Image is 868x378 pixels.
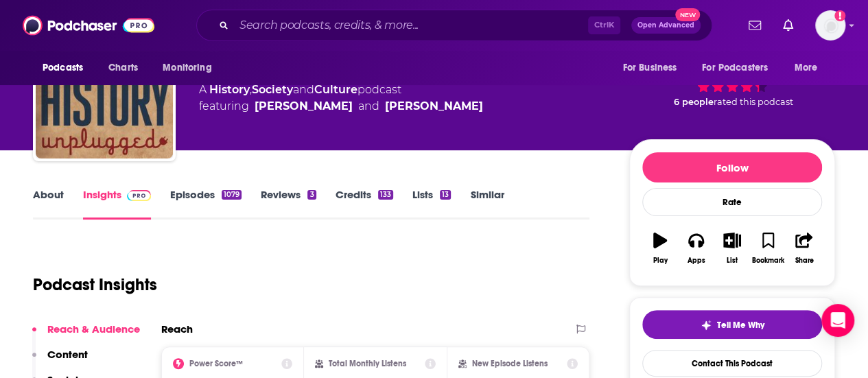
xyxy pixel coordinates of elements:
div: 133 [378,190,393,200]
img: Podchaser Pro [127,190,151,201]
button: open menu [153,55,229,81]
div: Search podcasts, credits, & more... [196,10,712,41]
div: Share [795,257,813,265]
p: Reach & Audience [47,322,140,335]
p: Content [47,348,88,361]
div: [PERSON_NAME] [385,98,483,115]
span: Monitoring [163,58,211,78]
div: A podcast [199,82,483,115]
button: Open AdvancedNew [631,17,701,34]
a: InsightsPodchaser Pro [83,188,151,220]
div: Bookmark [752,257,784,265]
a: History [209,83,250,96]
button: open menu [785,55,835,81]
a: Culture [314,83,357,96]
img: tell me why sparkle [701,320,712,331]
span: More [795,58,818,78]
span: rated this podcast [714,97,793,107]
div: 1079 [222,190,242,200]
a: Contact This Podcast [642,350,822,377]
div: Open Intercom Messenger [821,304,854,337]
div: Rate [642,188,822,216]
a: Reviews3 [261,188,316,220]
span: For Podcasters [702,58,768,78]
h1: Podcast Insights [33,274,157,295]
h2: New Episode Listens [472,359,548,368]
div: Play [653,257,668,265]
button: open menu [693,55,788,81]
span: For Business [622,58,677,78]
span: New [675,8,700,21]
a: Scott Rank [255,98,353,115]
h2: Total Monthly Listens [329,359,406,368]
button: Show profile menu [815,10,845,40]
button: Apps [678,224,714,273]
svg: Add a profile image [834,10,845,21]
a: Lists13 [412,188,451,220]
button: open menu [613,55,694,81]
a: Charts [99,55,146,81]
span: Open Advanced [637,22,694,29]
div: 3 [307,190,316,200]
span: Ctrl K [588,16,620,34]
img: History Unplugged Podcast [36,21,173,158]
span: and [358,98,379,115]
span: Charts [108,58,138,78]
span: Podcasts [43,58,83,78]
span: 6 people [674,97,714,107]
button: Play [642,224,678,273]
a: About [33,188,64,220]
span: featuring [199,98,483,115]
span: and [293,83,314,96]
span: Tell Me Why [717,320,764,331]
div: 13 [440,190,451,200]
button: tell me why sparkleTell Me Why [642,310,822,339]
button: open menu [33,55,101,81]
a: Show notifications dropdown [777,14,799,37]
span: , [250,83,252,96]
button: Bookmark [750,224,786,273]
img: User Profile [815,10,845,40]
a: Society [252,83,293,96]
input: Search podcasts, credits, & more... [234,14,588,36]
a: Credits133 [336,188,393,220]
button: List [714,224,750,273]
button: Follow [642,152,822,182]
div: Apps [688,257,705,265]
a: Similar [470,188,504,220]
div: List [727,257,738,265]
h2: Reach [161,322,193,335]
button: Share [786,224,822,273]
button: Content [32,348,88,373]
span: Logged in as psamuelson01 [815,10,845,40]
img: Podchaser - Follow, Share and Rate Podcasts [23,12,154,38]
h2: Power Score™ [189,359,243,368]
a: Show notifications dropdown [743,14,766,37]
a: Episodes1079 [170,188,242,220]
button: Reach & Audience [32,322,140,348]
